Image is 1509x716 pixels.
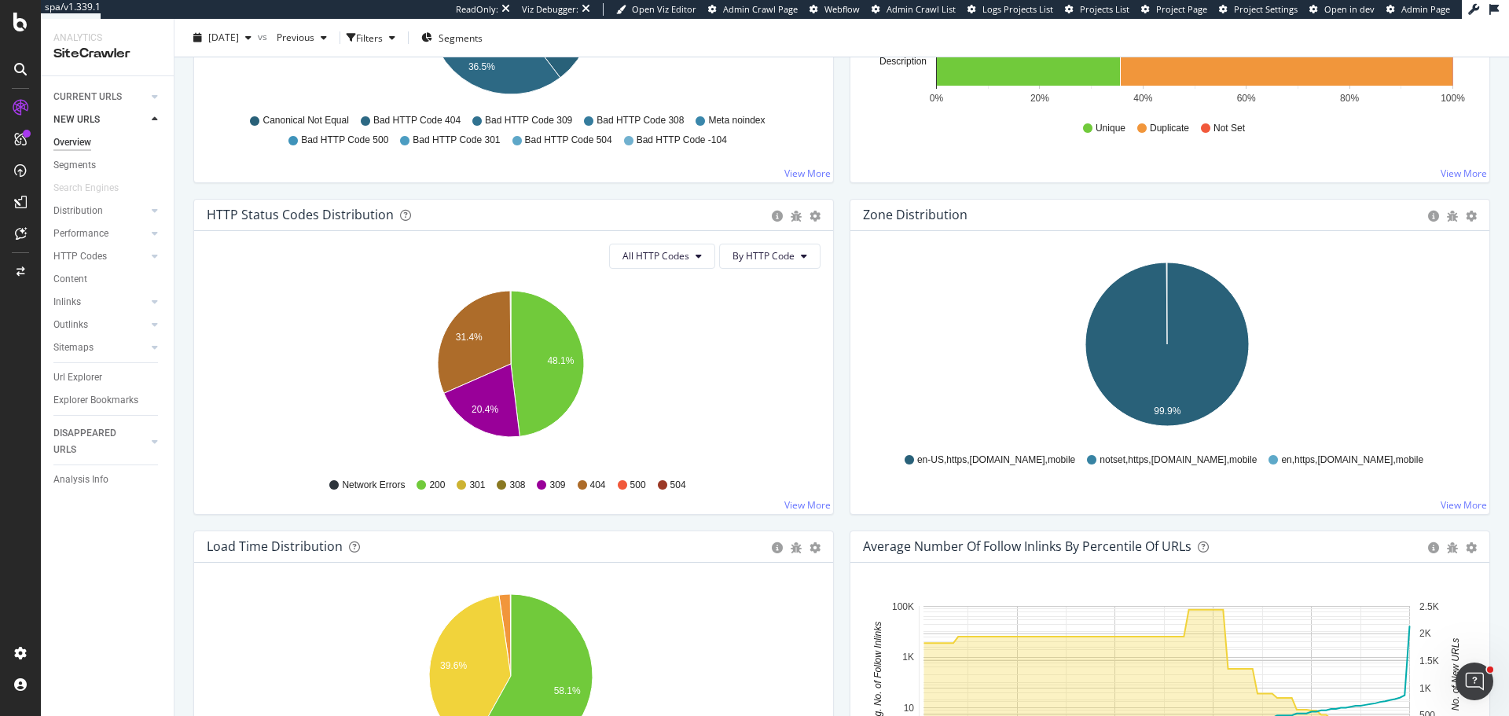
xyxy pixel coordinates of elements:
text: 10 [904,703,915,714]
div: Overview [53,134,91,151]
a: Distribution [53,203,147,219]
span: Admin Crawl Page [723,3,798,15]
span: All HTTP Codes [622,249,689,263]
span: Open in dev [1324,3,1375,15]
div: Analysis Info [53,472,108,488]
span: 504 [670,479,686,492]
div: circle-info [1428,542,1439,553]
div: HTTP Codes [53,248,107,265]
div: SiteCrawler [53,45,161,63]
div: Distribution [53,203,103,219]
a: View More [1441,498,1487,512]
span: 301 [469,479,485,492]
span: By HTTP Code [732,249,795,263]
a: Open Viz Editor [616,3,696,16]
a: Segments [53,157,163,174]
span: 2025 Sep. 11th [208,31,239,44]
text: 2K [1419,628,1431,639]
text: 58.1% [554,685,581,696]
span: 404 [590,479,606,492]
a: Url Explorer [53,369,163,386]
div: CURRENT URLS [53,89,122,105]
span: Bad HTTP Code 308 [597,114,684,127]
button: [DATE] [187,25,258,50]
span: Canonical Not Equal [263,114,348,127]
div: Inlinks [53,294,81,310]
button: Filters [347,25,402,50]
div: Viz Debugger: [522,3,578,16]
a: Logs Projects List [967,3,1053,16]
a: Search Engines [53,180,134,196]
div: circle-info [772,542,783,553]
span: Webflow [824,3,860,15]
svg: A chart. [207,281,815,464]
span: 309 [549,479,565,492]
a: Project Page [1141,3,1207,16]
a: Inlinks [53,294,147,310]
span: Unique [1096,122,1125,135]
span: Not Set [1213,122,1245,135]
div: Filters [356,31,383,44]
a: Admin Crawl Page [708,3,798,16]
text: 60% [1237,93,1256,104]
button: Segments [415,25,489,50]
text: 80% [1340,93,1359,104]
div: Load Time Distribution [207,538,343,554]
a: View More [784,167,831,180]
text: 1.5K [1419,655,1439,666]
div: Performance [53,226,108,242]
div: Analytics [53,31,161,45]
span: notset,https,[DOMAIN_NAME],mobile [1100,453,1257,467]
div: bug [1447,542,1458,553]
button: Previous [270,25,333,50]
span: Segments [439,31,483,44]
text: 40% [1133,93,1152,104]
span: 308 [509,479,525,492]
a: Admin Crawl List [872,3,956,16]
div: circle-info [1428,211,1439,222]
div: bug [791,211,802,222]
span: Previous [270,31,314,44]
span: Admin Page [1401,3,1450,15]
a: Projects List [1065,3,1129,16]
text: 0% [930,93,944,104]
text: 100% [1441,93,1465,104]
a: DISAPPEARED URLS [53,425,147,458]
span: en-US,https,[DOMAIN_NAME],mobile [917,453,1075,467]
text: 1K [1419,682,1431,693]
span: Bad HTTP Code 309 [485,114,572,127]
span: Project Settings [1234,3,1298,15]
div: Sitemaps [53,340,94,356]
a: NEW URLS [53,112,147,128]
span: Network Errors [342,479,405,492]
div: ReadOnly: [456,3,498,16]
div: Zone Distribution [863,207,967,222]
div: Content [53,271,87,288]
text: 100K [892,601,914,612]
div: gear [1466,542,1477,553]
div: bug [791,542,802,553]
text: 2.5K [1419,601,1439,612]
div: Explorer Bookmarks [53,392,138,409]
span: 200 [429,479,445,492]
a: Overview [53,134,163,151]
div: Outlinks [53,317,88,333]
div: NEW URLS [53,112,100,128]
div: HTTP Status Codes Distribution [207,207,394,222]
text: 99.9% [1154,406,1180,417]
span: Project Page [1156,3,1207,15]
a: Explorer Bookmarks [53,392,163,409]
span: Duplicate [1150,122,1189,135]
a: Analysis Info [53,472,163,488]
text: 20.4% [472,404,498,415]
span: Bad HTTP Code 504 [525,134,612,147]
svg: A chart. [863,256,1471,439]
span: Bad HTTP Code 404 [373,114,461,127]
a: Webflow [810,3,860,16]
a: CURRENT URLS [53,89,147,105]
text: 31.4% [456,332,483,343]
a: HTTP Codes [53,248,147,265]
text: 39.6% [440,660,467,671]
